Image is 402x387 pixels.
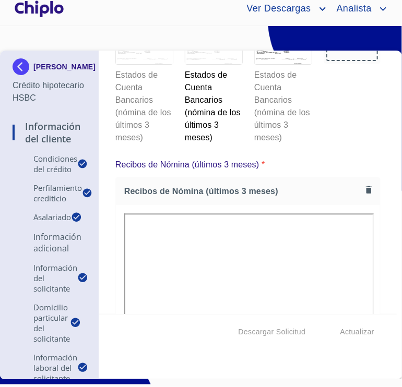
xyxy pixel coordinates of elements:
p: Información del Cliente [13,120,86,145]
p: Información Laboral del Solicitante [13,352,77,383]
span: Descargar Solicitud [239,325,306,338]
p: Domicilio Particular del Solicitante [13,302,70,344]
p: Información del Solicitante [13,262,77,294]
span: Ver Descargas [239,1,316,17]
p: Estados de Cuenta Bancarios (nómina de los últimos 3 meses) [185,65,242,144]
p: Recibos de Nómina (últimos 3 meses) [115,159,259,171]
p: Perfilamiento crediticio [13,183,82,203]
button: account of current user [239,1,328,17]
p: [PERSON_NAME] [33,63,96,71]
button: Actualizar [336,322,379,342]
p: Asalariado [13,212,71,222]
p: Estados de Cuenta Bancarios (nómina de los últimos 3 meses) [254,65,311,144]
span: Actualizar [340,325,374,338]
span: Recibos de Nómina (últimos 3 meses) [124,186,362,197]
img: Docupass spot blue [13,58,33,75]
span: Analista [329,1,377,17]
div: [PERSON_NAME] [13,58,86,79]
button: Descargar Solicitud [234,322,310,342]
p: Crédito hipotecario HSBC [13,79,86,104]
p: Estados de Cuenta Bancarios (nómina de los últimos 3 meses) [115,65,172,144]
p: Información adicional [13,231,86,254]
p: Condiciones del Crédito [13,153,77,174]
button: account of current user [329,1,389,17]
